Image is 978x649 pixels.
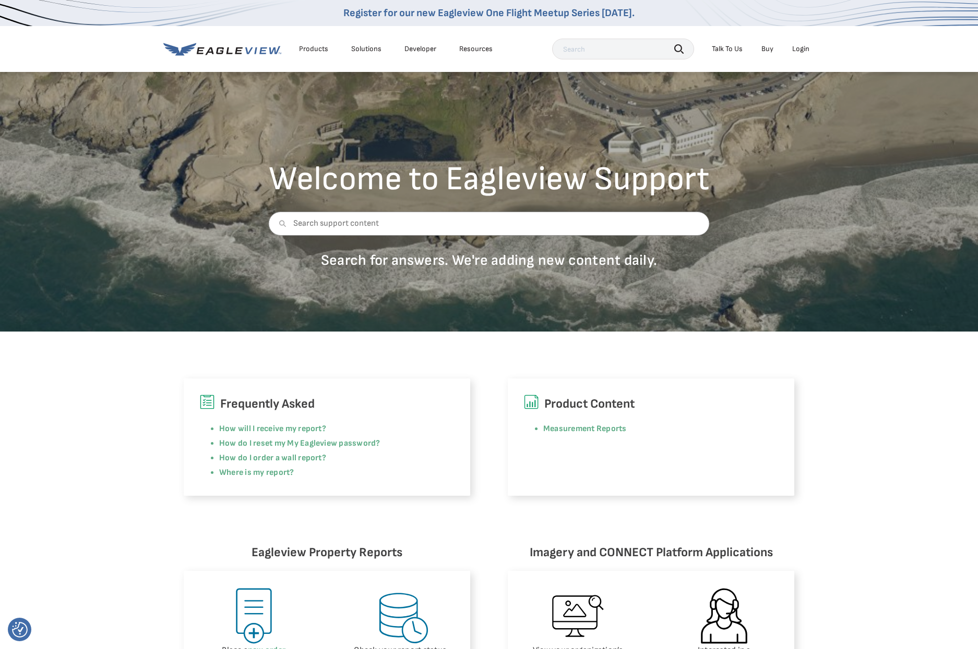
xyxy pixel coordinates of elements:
a: Where is my report? [219,468,294,477]
a: How will I receive my report? [219,424,326,434]
a: How do I order a wall report? [219,453,326,463]
button: Consent Preferences [12,622,28,638]
div: Resources [459,44,493,54]
div: Solutions [351,44,381,54]
a: Buy [761,44,773,54]
a: Developer [404,44,436,54]
div: Talk To Us [712,44,743,54]
h6: Frequently Asked [199,394,455,414]
input: Search [552,39,694,59]
p: Search for answers. We're adding new content daily. [269,251,710,270]
input: Search support content [269,212,710,236]
div: Products [299,44,328,54]
div: Login [792,44,809,54]
h6: Imagery and CONNECT Platform Applications [508,543,794,562]
a: How do I reset my My Eagleview password? [219,438,380,448]
img: Revisit consent button [12,622,28,638]
h6: Eagleview Property Reports [184,543,470,562]
h6: Product Content [523,394,779,414]
a: Register for our new Eagleview One Flight Meetup Series [DATE]. [343,7,635,19]
h2: Welcome to Eagleview Support [269,163,710,196]
a: Measurement Reports [543,424,627,434]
